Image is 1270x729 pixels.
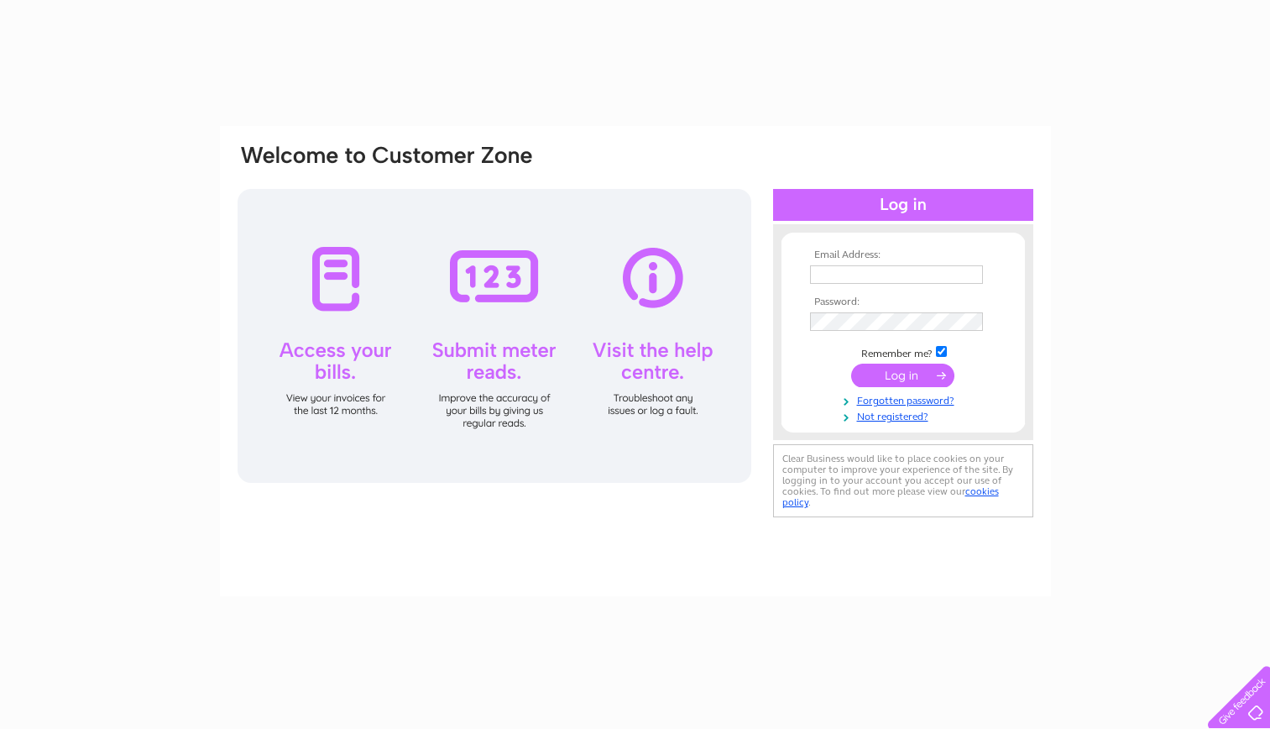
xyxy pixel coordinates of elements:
[782,485,999,508] a: cookies policy
[773,444,1033,517] div: Clear Business would like to place cookies on your computer to improve your experience of the sit...
[810,391,1001,407] a: Forgotten password?
[810,407,1001,423] a: Not registered?
[806,344,1001,360] td: Remember me?
[806,249,1001,261] th: Email Address:
[806,296,1001,308] th: Password:
[851,364,954,387] input: Submit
